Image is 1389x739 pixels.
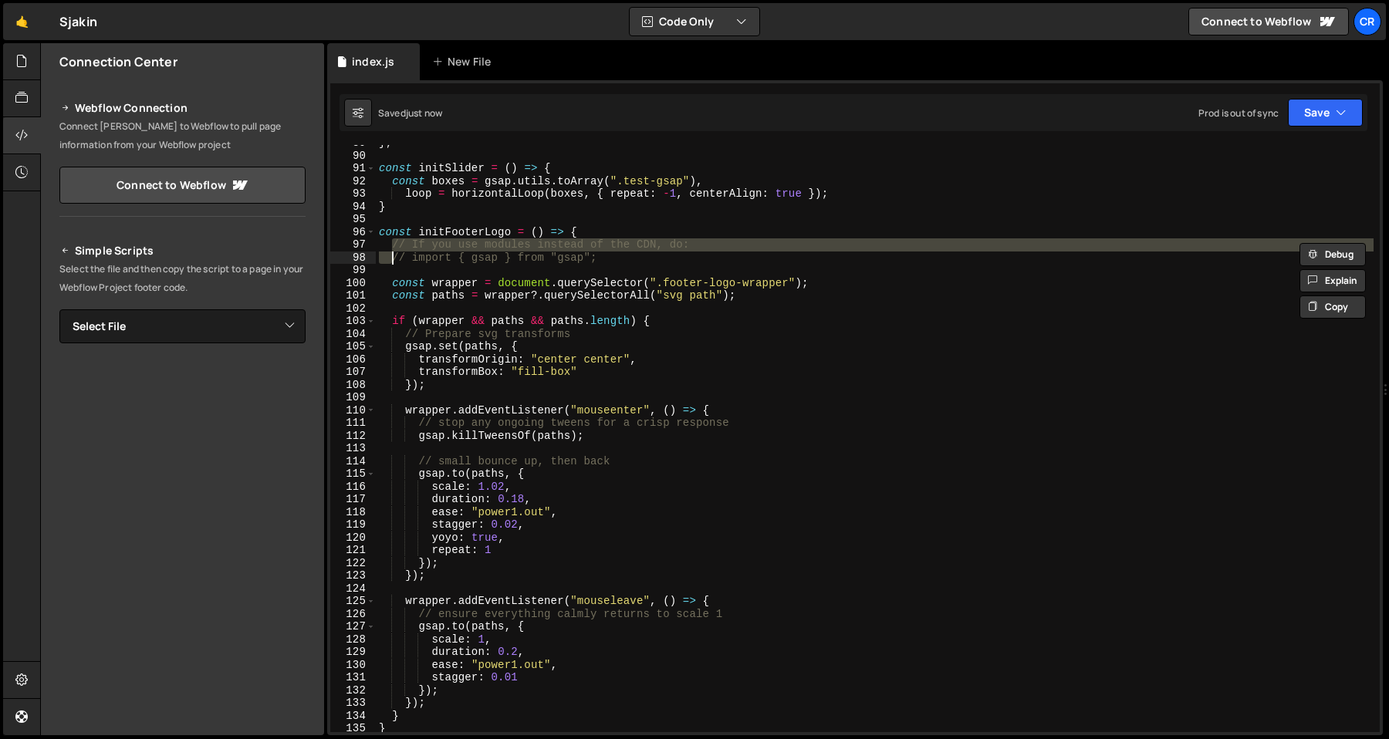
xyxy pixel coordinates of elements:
[59,53,177,70] h2: Connection Center
[330,366,376,379] div: 107
[330,379,376,392] div: 108
[330,697,376,710] div: 133
[330,251,376,265] div: 98
[1299,243,1366,266] button: Debug
[330,264,376,277] div: 99
[59,12,97,31] div: Sjakin
[330,150,376,163] div: 90
[59,518,307,656] iframe: YouTube video player
[330,404,376,417] div: 110
[330,417,376,430] div: 111
[59,167,306,204] a: Connect to Webflow
[330,226,376,239] div: 96
[406,106,442,120] div: just now
[330,187,376,201] div: 93
[330,162,376,175] div: 91
[330,213,376,226] div: 95
[330,518,376,531] div: 119
[330,201,376,214] div: 94
[1198,106,1279,120] div: Prod is out of sync
[59,260,306,297] p: Select the file and then copy the script to a page in your Webflow Project footer code.
[330,493,376,506] div: 117
[330,289,376,302] div: 101
[330,722,376,735] div: 135
[330,633,376,646] div: 128
[352,54,394,69] div: index.js
[330,340,376,353] div: 105
[330,710,376,723] div: 134
[330,391,376,404] div: 109
[330,175,376,188] div: 92
[330,277,376,290] div: 100
[330,455,376,468] div: 114
[330,620,376,633] div: 127
[1188,8,1349,35] a: Connect to Webflow
[330,659,376,672] div: 130
[330,315,376,328] div: 103
[330,557,376,570] div: 122
[330,353,376,366] div: 106
[59,241,306,260] h2: Simple Scripts
[330,238,376,251] div: 97
[3,3,41,40] a: 🤙
[59,369,307,508] iframe: YouTube video player
[330,608,376,621] div: 126
[330,544,376,557] div: 121
[59,99,306,117] h2: Webflow Connection
[330,328,376,341] div: 104
[330,506,376,519] div: 118
[330,569,376,582] div: 123
[1288,99,1363,127] button: Save
[330,481,376,494] div: 116
[330,684,376,697] div: 132
[330,442,376,455] div: 113
[330,671,376,684] div: 131
[330,582,376,596] div: 124
[378,106,442,120] div: Saved
[330,430,376,443] div: 112
[330,467,376,481] div: 115
[1299,269,1366,292] button: Explain
[330,302,376,316] div: 102
[630,8,759,35] button: Code Only
[1354,8,1381,35] a: CR
[330,595,376,608] div: 125
[330,646,376,659] div: 129
[330,531,376,545] div: 120
[1299,295,1366,319] button: Copy
[432,54,497,69] div: New File
[59,117,306,154] p: Connect [PERSON_NAME] to Webflow to pull page information from your Webflow project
